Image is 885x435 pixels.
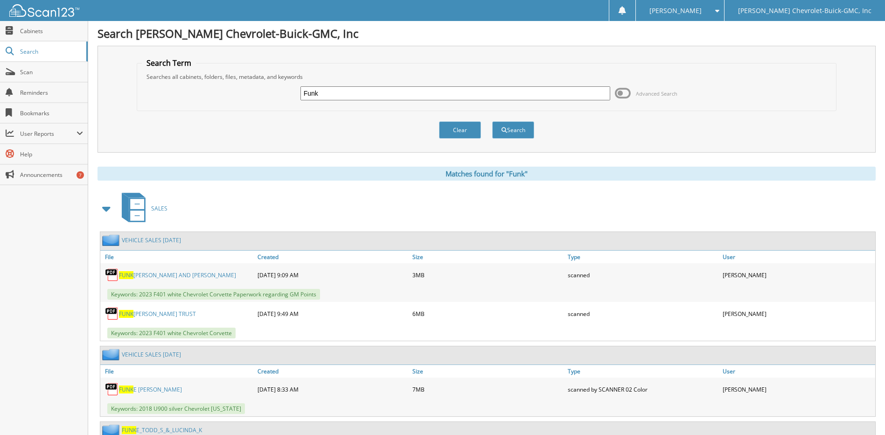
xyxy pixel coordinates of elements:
div: [PERSON_NAME] [720,380,875,399]
a: FUNK[PERSON_NAME] AND [PERSON_NAME] [119,271,236,279]
span: FUNK [119,271,133,279]
a: User [720,251,875,263]
a: SALES [116,190,167,227]
span: FUNK [119,386,133,393]
a: FUNK[PERSON_NAME] TRUST [119,310,196,318]
legend: Search Term [142,58,196,68]
a: Type [565,251,720,263]
span: [PERSON_NAME] [649,8,702,14]
img: scan123-logo-white.svg [9,4,79,17]
div: [DATE] 8:33 AM [255,380,410,399]
span: FUNK [119,310,133,318]
a: VEHICLE SALES [DATE] [122,351,181,358]
span: [PERSON_NAME] Chevrolet-Buick-GMC, Inc [738,8,871,14]
div: [DATE] 9:49 AM [255,304,410,323]
iframe: Chat Widget [838,390,885,435]
span: Cabinets [20,27,83,35]
a: FUNKE_TODD_S_&_LUCINDA_K [122,426,202,434]
span: FUNK [122,426,136,434]
a: FUNKE [PERSON_NAME] [119,386,182,393]
span: Search [20,48,82,56]
a: File [100,251,255,263]
div: scanned by SCANNER 02 Color [565,380,720,399]
a: Created [255,365,410,378]
a: Created [255,251,410,263]
span: Advanced Search [636,90,677,97]
div: [PERSON_NAME] [720,304,875,323]
div: [DATE] 9:09 AM [255,266,410,284]
div: 7MB [410,380,565,399]
span: Keywords: 2018 U900 silver Chevrolet [US_STATE] [107,403,245,414]
span: Reminders [20,89,83,97]
img: PDF.png [105,307,119,321]
span: SALES [151,204,167,212]
a: VEHICLE SALES [DATE] [122,236,181,244]
button: Search [492,121,534,139]
img: PDF.png [105,268,119,282]
div: scanned [565,304,720,323]
a: User [720,365,875,378]
a: Size [410,365,565,378]
div: 3MB [410,266,565,284]
div: [PERSON_NAME] [720,266,875,284]
span: Bookmarks [20,109,83,117]
span: User Reports [20,130,77,138]
a: File [100,365,255,378]
button: Clear [439,121,481,139]
span: Keywords: 2023 F401 white Chevrolet Corvette [107,328,236,338]
a: Type [565,365,720,378]
a: Size [410,251,565,263]
div: Searches all cabinets, folders, files, metadata, and keywords [142,73,831,81]
span: Scan [20,68,83,76]
span: Keywords: 2023 F401 white Chevrolet Corvette Paperwork regarding GM Points [107,289,320,300]
div: 7 [77,171,84,179]
span: Announcements [20,171,83,179]
div: Matches found for "Funk" [98,167,876,181]
img: folder2.png [102,349,122,360]
h1: Search [PERSON_NAME] Chevrolet-Buick-GMC, Inc [98,26,876,41]
img: PDF.png [105,382,119,396]
span: Help [20,150,83,158]
div: scanned [565,266,720,284]
div: 6MB [410,304,565,323]
img: folder2.png [102,234,122,246]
